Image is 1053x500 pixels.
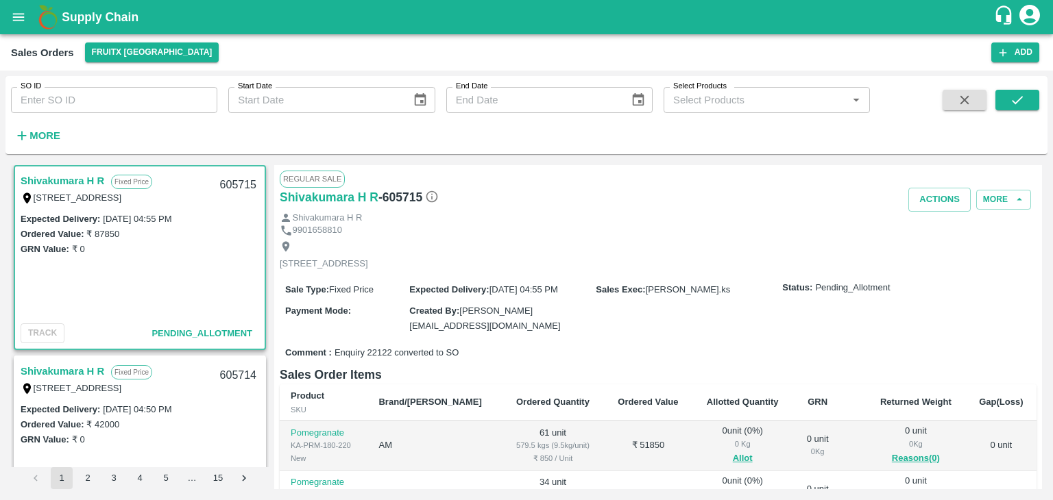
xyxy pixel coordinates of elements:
[407,87,433,113] button: Choose date
[34,383,122,393] label: [STREET_ADDRESS]
[979,397,1023,407] b: Gap(Loss)
[103,214,171,224] label: [DATE] 04:55 PM
[152,328,252,338] span: Pending_Allotment
[877,425,955,466] div: 0 unit
[618,397,678,407] b: Ordered Value
[21,214,100,224] label: Expected Delivery :
[21,172,104,190] a: Shivakumara H R
[111,365,152,379] p: Fixed Price
[285,347,332,360] label: Comment :
[103,404,171,414] label: [DATE] 04:50 PM
[62,8,993,27] a: Supply Chain
[456,81,487,92] label: End Date
[803,445,831,458] div: 0 Kg
[228,87,402,113] input: Start Date
[21,404,100,414] label: Expected Delivery :
[733,451,753,466] button: Allot
[291,476,356,489] p: Pomegranate
[877,488,955,500] div: 0 Kg
[880,397,952,407] b: Returned Weight
[908,188,971,212] button: Actions
[409,305,560,331] span: [PERSON_NAME][EMAIL_ADDRESS][DOMAIN_NAME]
[3,1,34,33] button: open drawer
[85,42,219,62] button: Select DC
[703,488,782,500] div: 0 Kg
[212,360,265,392] div: 605714
[11,124,64,147] button: More
[280,188,378,207] a: Shivakumara H R
[877,451,955,466] button: Reasons(0)
[513,439,593,451] div: 579.5 kgs (9.5kg/unit)
[291,439,356,451] div: KA-PRM-180-220
[280,258,368,271] p: [STREET_ADDRESS]
[103,467,125,489] button: Go to page 3
[516,397,590,407] b: Ordered Quantity
[86,229,119,239] label: ₹ 87850
[707,397,779,407] b: Allotted Quantity
[513,452,593,464] div: ₹ 850 / Unit
[378,397,481,407] b: Brand/[PERSON_NAME]
[803,433,831,458] div: 0 unit
[335,347,459,360] span: Enquiry 22122 converted to SO
[34,192,122,203] label: [STREET_ADDRESS]
[1017,3,1042,32] div: account of current user
[233,467,255,489] button: Go to next page
[673,81,727,92] label: Select Products
[993,5,1017,29] div: customer-support
[625,87,651,113] button: Choose date
[877,438,955,450] div: 0 Kg
[285,305,351,316] label: Payment Mode :
[62,10,138,24] b: Supply Chain
[966,421,1037,471] td: 0 unit
[34,3,62,31] img: logo
[21,362,104,380] a: Shivakumara H R
[21,229,84,239] label: Ordered Value:
[21,244,69,254] label: GRN Value:
[181,472,203,485] div: …
[155,467,177,489] button: Go to page 5
[129,467,151,489] button: Go to page 4
[668,91,843,109] input: Select Products
[409,305,459,316] label: Created By :
[291,403,356,416] div: SKU
[72,434,85,445] label: ₹ 0
[23,467,257,489] nav: pagination navigation
[86,419,119,429] label: ₹ 42000
[703,425,782,466] div: 0 unit ( 0 %)
[502,421,604,471] td: 61 unit
[976,190,1031,210] button: More
[489,284,558,295] span: [DATE] 04:55 PM
[703,438,782,450] div: 0 Kg
[291,390,324,401] b: Product
[280,171,345,187] span: Regular Sale
[21,434,69,445] label: GRN Value:
[378,188,439,207] h6: - 605715
[847,91,865,109] button: Open
[77,467,99,489] button: Go to page 2
[991,42,1039,62] button: Add
[808,397,827,407] b: GRN
[280,365,1037,384] h6: Sales Order Items
[596,284,645,295] label: Sales Exec :
[11,87,217,113] input: Enter SO ID
[293,224,342,237] p: 9901658810
[446,87,620,113] input: End Date
[409,284,489,295] label: Expected Delivery :
[646,284,731,295] span: [PERSON_NAME].ks
[207,467,229,489] button: Go to page 15
[212,169,265,201] div: 605715
[293,212,363,225] p: Shivakumara H R
[21,419,84,429] label: Ordered Value:
[238,81,272,92] label: Start Date
[782,282,812,295] label: Status:
[291,427,356,440] p: Pomegranate
[29,130,60,141] strong: More
[72,244,85,254] label: ₹ 0
[111,175,152,189] p: Fixed Price
[11,44,74,62] div: Sales Orders
[815,282,890,295] span: Pending_Allotment
[329,284,374,295] span: Fixed Price
[367,421,501,471] td: AM
[604,421,692,471] td: ₹ 51850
